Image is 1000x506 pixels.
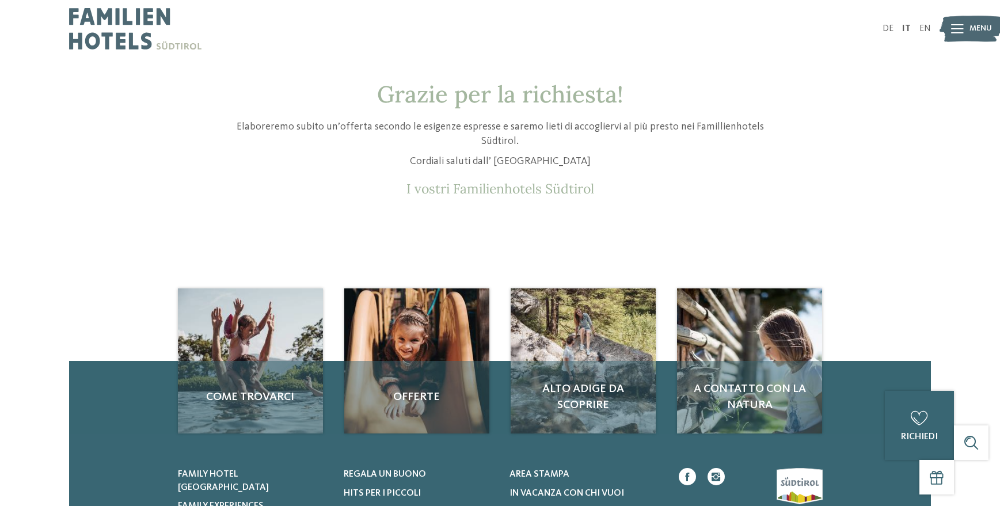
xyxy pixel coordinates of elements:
[509,489,624,498] span: In vacanza con chi vuoi
[356,389,478,405] span: Offerte
[509,487,661,500] a: In vacanza con chi vuoi
[178,470,269,492] span: Family hotel [GEOGRAPHIC_DATA]
[344,468,495,481] a: Regala un buono
[919,24,931,33] a: EN
[511,288,656,433] a: Richiesta Alto Adige da scoprire
[677,288,822,433] a: Richiesta A contatto con la natura
[885,391,954,460] a: richiedi
[178,288,323,433] img: Richiesta
[344,487,495,500] a: Hits per i piccoli
[227,120,774,149] p: Elaboreremo subito un’offerta secondo le esigenze espresse e saremo lieti di accogliervi al più p...
[511,288,656,433] img: Richiesta
[178,468,329,494] a: Family hotel [GEOGRAPHIC_DATA]
[344,288,489,433] img: Richiesta
[677,288,822,433] img: Richiesta
[227,154,774,169] p: Cordiali saluti dall’ [GEOGRAPHIC_DATA]
[883,24,893,33] a: DE
[522,381,644,413] span: Alto Adige da scoprire
[969,23,992,35] span: Menu
[189,389,311,405] span: Come trovarci
[689,381,811,413] span: A contatto con la natura
[344,288,489,433] a: Richiesta Offerte
[178,288,323,433] a: Richiesta Come trovarci
[344,489,421,498] span: Hits per i piccoli
[902,24,911,33] a: IT
[344,470,426,479] span: Regala un buono
[509,468,661,481] a: Area stampa
[901,432,938,442] span: richiedi
[377,79,623,109] span: Grazie per la richiesta!
[227,181,774,197] p: I vostri Familienhotels Südtirol
[509,470,569,479] span: Area stampa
